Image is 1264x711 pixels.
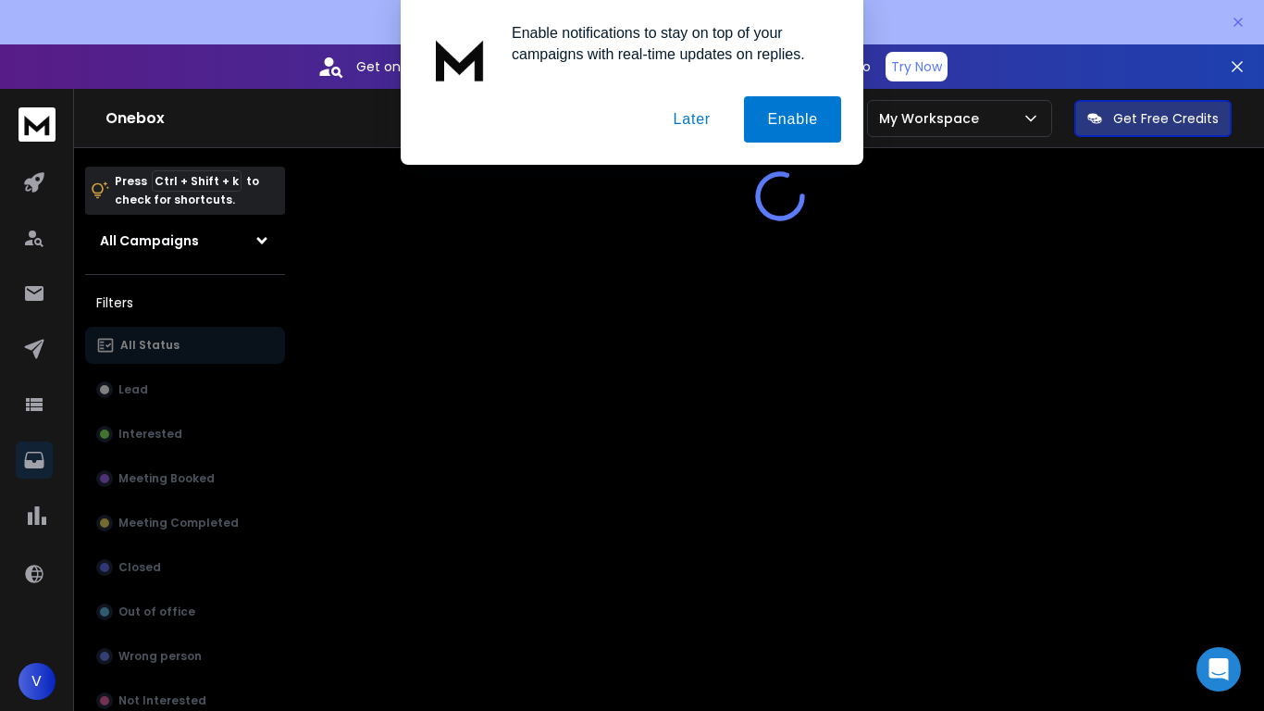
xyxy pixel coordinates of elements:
button: V [19,663,56,700]
h1: All Campaigns [100,231,199,250]
h3: Filters [85,290,285,316]
div: Open Intercom Messenger [1196,647,1241,692]
span: Ctrl + Shift + k [152,170,242,192]
p: Press to check for shortcuts. [115,172,259,209]
button: Later [650,96,733,143]
button: All Campaigns [85,222,285,259]
img: notification icon [423,22,497,96]
button: Enable [744,96,841,143]
div: Enable notifications to stay on top of your campaigns with real-time updates on replies. [497,22,841,65]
